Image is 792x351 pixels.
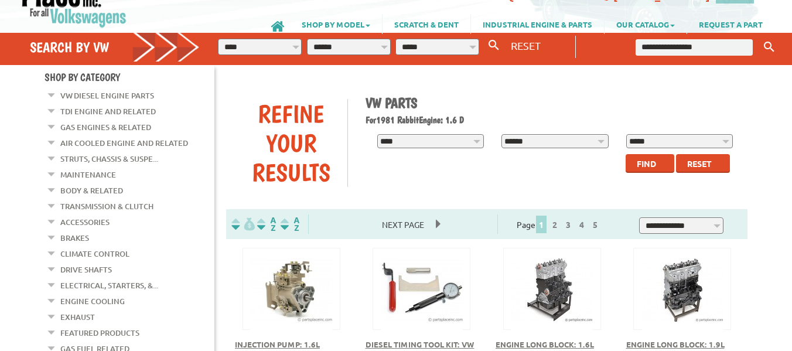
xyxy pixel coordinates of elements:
button: Keyword Search [760,38,778,57]
a: SCRATCH & DENT [383,14,470,34]
a: 3 [563,219,573,230]
a: INDUSTRIAL ENGINE & PARTS [471,14,604,34]
span: For [366,114,376,125]
span: Engine: 1.6 D [419,114,464,125]
h4: Search by VW [30,39,200,56]
a: Gas Engines & Related [60,120,151,135]
a: Transmission & Clutch [60,199,153,214]
a: Brakes [60,230,89,246]
div: Refine Your Results [235,99,347,187]
a: Accessories [60,214,110,230]
a: Drive Shafts [60,262,112,277]
h1: VW Parts [366,94,739,111]
a: Body & Related [60,183,123,198]
span: Reset [687,158,712,169]
a: 2 [549,219,560,230]
span: Next Page [370,216,436,233]
a: Climate Control [60,246,129,261]
a: Exhaust [60,309,95,325]
span: RESET [511,39,541,52]
button: Reset [676,154,730,173]
a: REQUEST A PART [687,14,774,34]
img: Sort by Sales Rank [278,217,302,231]
button: Search By VW... [484,37,504,54]
a: Next Page [370,219,436,230]
button: Find [626,154,674,173]
a: Engine Cooling [60,294,125,309]
a: SHOP BY MODEL [290,14,382,34]
a: 5 [590,219,600,230]
a: Air Cooled Engine and Related [60,135,188,151]
a: Featured Products [60,325,139,340]
button: RESET [506,37,545,54]
a: TDI Engine and Related [60,104,156,119]
a: VW Diesel Engine Parts [60,88,154,103]
span: 1 [536,216,547,233]
span: Find [637,158,656,169]
a: Electrical, Starters, &... [60,278,158,293]
h4: Shop By Category [45,71,214,83]
img: filterpricelow.svg [231,217,255,231]
a: Maintenance [60,167,116,182]
img: Sort by Headline [255,217,278,231]
div: Page [497,214,620,234]
a: Struts, Chassis & Suspe... [60,151,158,166]
a: 4 [576,219,587,230]
a: OUR CATALOG [605,14,687,34]
h2: 1981 Rabbit [366,114,739,125]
